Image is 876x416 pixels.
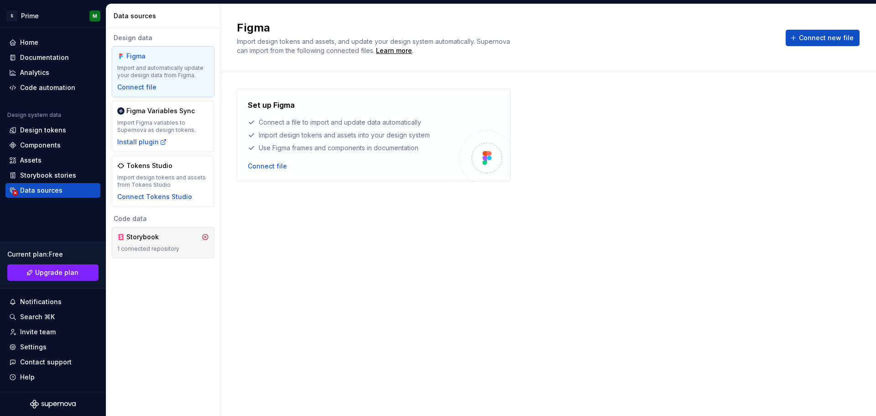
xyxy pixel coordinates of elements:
[7,250,99,259] div: Current plan : Free
[786,30,860,46] button: Connect new file
[126,232,170,242] div: Storybook
[6,11,17,21] div: S
[117,83,156,92] button: Connect file
[20,297,62,306] div: Notifications
[5,153,100,168] a: Assets
[20,373,35,382] div: Help
[5,35,100,50] a: Home
[5,65,100,80] a: Analytics
[112,156,214,207] a: Tokens StudioImport design tokens and assets from Tokens StudioConnect Tokens Studio
[114,11,216,21] div: Data sources
[117,137,167,147] button: Install plugin
[20,342,47,352] div: Settings
[20,358,72,367] div: Contact support
[112,101,214,152] a: Figma Variables SyncImport Figma variables to Supernova as design tokens.Install plugin
[126,161,172,170] div: Tokens Studio
[5,370,100,384] button: Help
[20,53,69,62] div: Documentation
[112,227,214,258] a: Storybook1 connected repository
[5,340,100,354] a: Settings
[126,106,195,116] div: Figma Variables Sync
[20,68,49,77] div: Analytics
[5,310,100,324] button: Search ⌘K
[20,141,61,150] div: Components
[20,38,38,47] div: Home
[117,245,209,253] div: 1 connected repository
[20,126,66,135] div: Design tokens
[20,312,55,321] div: Search ⌘K
[237,37,512,54] span: Import design tokens and assets, and update your design system automatically. Supernova can impor...
[117,192,192,201] button: Connect Tokens Studio
[7,111,61,119] div: Design system data
[5,123,100,137] a: Design tokens
[248,162,287,171] button: Connect file
[375,47,413,54] span: .
[117,174,209,189] div: Import design tokens and assets from Tokens Studio
[5,325,100,339] a: Invite team
[126,52,170,61] div: Figma
[237,21,775,35] h2: Figma
[5,50,100,65] a: Documentation
[20,156,42,165] div: Assets
[5,183,100,198] a: Data sources
[20,171,76,180] div: Storybook stories
[117,119,209,134] div: Import Figma variables to Supernova as design tokens.
[5,80,100,95] a: Code automation
[248,143,447,153] div: Use Figma frames and components in documentation
[20,83,75,92] div: Code automation
[20,186,63,195] div: Data sources
[117,64,209,79] div: Import and automatically update your design data from Figma.
[248,100,295,111] h4: Set up Figma
[5,295,100,309] button: Notifications
[35,268,78,277] span: Upgrade plan
[112,33,214,42] div: Design data
[5,168,100,183] a: Storybook stories
[2,6,104,26] button: SPrimeM
[248,131,447,140] div: Import design tokens and assets into your design system
[112,214,214,223] div: Code data
[93,12,97,20] div: M
[21,11,39,21] div: Prime
[5,355,100,369] button: Contact support
[799,33,854,42] span: Connect new file
[20,327,56,337] div: Invite team
[376,46,412,55] a: Learn more
[248,118,447,127] div: Connect a file to import and update data automatically
[5,138,100,153] a: Components
[7,264,99,281] a: Upgrade plan
[30,400,76,409] svg: Supernova Logo
[112,46,214,97] a: FigmaImport and automatically update your design data from Figma.Connect file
